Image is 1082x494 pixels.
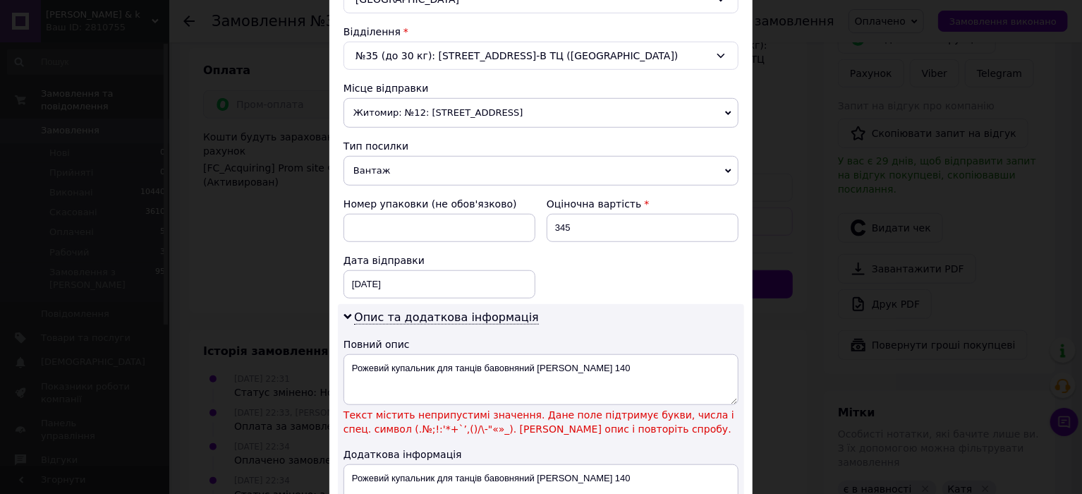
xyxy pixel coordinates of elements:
[344,408,738,436] span: Текст містить неприпустимі значення. Дане поле підтримує букви, числа і спец. символ (.№;!:'*+`’,...
[547,197,738,211] div: Оціночна вартість
[344,140,408,152] span: Тип посилки
[344,447,738,462] div: Додаткова інформація
[354,311,539,325] span: Опис та додаткова інформація
[344,83,429,94] span: Місце відправки
[344,354,738,405] textarea: Рожевий купальник для танців бавовняний [PERSON_NAME] 140
[344,25,738,39] div: Відділення
[344,197,535,211] div: Номер упаковки (не обов'язково)
[344,156,738,186] span: Вантаж
[344,253,535,267] div: Дата відправки
[344,337,738,351] div: Повний опис
[344,98,738,128] span: Житомир: №12: [STREET_ADDRESS]
[344,42,738,70] div: №35 (до 30 кг): [STREET_ADDRESS]-В ТЦ ([GEOGRAPHIC_DATA])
